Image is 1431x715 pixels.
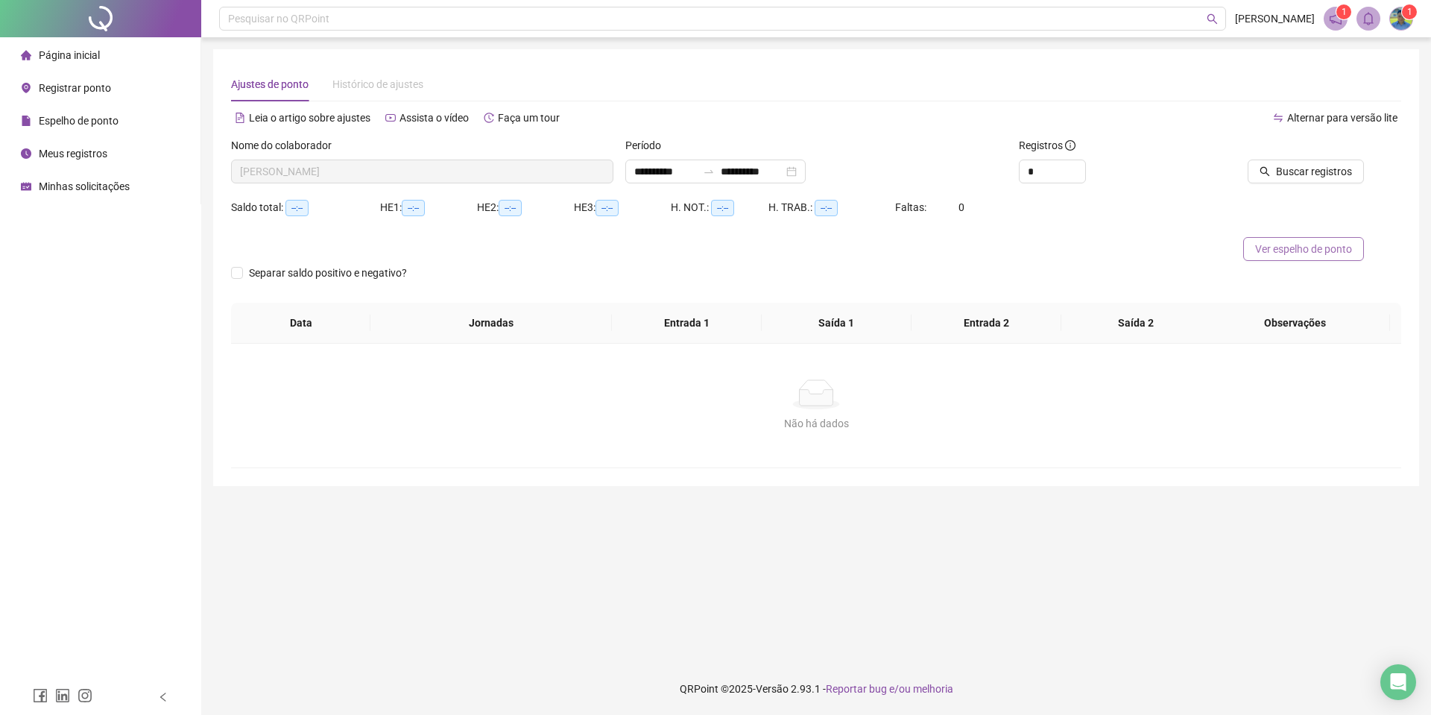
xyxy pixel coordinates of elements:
span: facebook [33,688,48,703]
span: environment [21,83,31,93]
span: --:-- [815,200,838,216]
span: Buscar registros [1276,163,1352,180]
span: [PERSON_NAME] [1235,10,1315,27]
span: Alternar para versão lite [1287,112,1397,124]
button: Ver espelho de ponto [1243,237,1364,261]
span: --:-- [402,200,425,216]
th: Saída 2 [1061,303,1211,344]
span: Observações [1212,315,1378,331]
th: Data [231,303,370,344]
span: Histórico de ajustes [332,78,423,90]
th: Entrada 2 [912,303,1061,344]
span: Meus registros [39,148,107,160]
span: Leia o artigo sobre ajustes [249,112,370,124]
div: H. NOT.: [671,199,768,216]
span: Faça um tour [498,112,560,124]
span: Ver espelho de ponto [1255,241,1352,257]
span: file [21,116,31,126]
sup: Atualize o seu contato no menu Meus Dados [1402,4,1417,19]
span: home [21,50,31,60]
span: Assista o vídeo [399,112,469,124]
span: Registros [1019,137,1075,154]
span: Reportar bug e/ou melhoria [826,683,953,695]
span: 1 [1342,7,1347,17]
label: Período [625,137,671,154]
span: --:-- [499,200,522,216]
div: HE 3: [574,199,671,216]
span: search [1207,13,1218,25]
span: search [1260,166,1270,177]
sup: 1 [1336,4,1351,19]
span: linkedin [55,688,70,703]
span: Separar saldo positivo e negativo? [243,265,413,281]
span: info-circle [1065,140,1075,151]
span: to [703,166,715,177]
span: bell [1362,12,1375,25]
th: Jornadas [370,303,612,344]
span: ESTEVAN FILIPE SUTIL DE OLIVEIRA [240,160,604,183]
button: Buscar registros [1248,160,1364,183]
span: youtube [385,113,396,123]
span: Faltas: [895,201,929,213]
span: clock-circle [21,148,31,159]
span: --:-- [285,200,309,216]
span: swap-right [703,166,715,177]
div: Não há dados [249,415,1383,432]
div: Saldo total: [231,199,380,216]
div: HE 2: [477,199,574,216]
label: Nome do colaborador [231,137,341,154]
span: schedule [21,181,31,192]
span: Página inicial [39,49,100,61]
span: Espelho de ponto [39,115,119,127]
span: Minhas solicitações [39,180,130,192]
div: HE 1: [380,199,477,216]
span: file-text [235,113,245,123]
span: history [484,113,494,123]
span: left [158,692,168,702]
th: Observações [1200,303,1390,344]
span: 1 [1407,7,1412,17]
span: notification [1329,12,1342,25]
th: Entrada 1 [612,303,762,344]
span: Versão [756,683,789,695]
footer: QRPoint © 2025 - 2.93.1 - [201,663,1431,715]
div: Open Intercom Messenger [1380,664,1416,700]
span: --:-- [596,200,619,216]
th: Saída 1 [762,303,912,344]
span: swap [1273,113,1283,123]
span: instagram [78,688,92,703]
div: H. TRAB.: [768,199,895,216]
span: 0 [958,201,964,213]
span: --:-- [711,200,734,216]
img: 84410 [1390,7,1412,30]
span: Ajustes de ponto [231,78,309,90]
span: Registrar ponto [39,82,111,94]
